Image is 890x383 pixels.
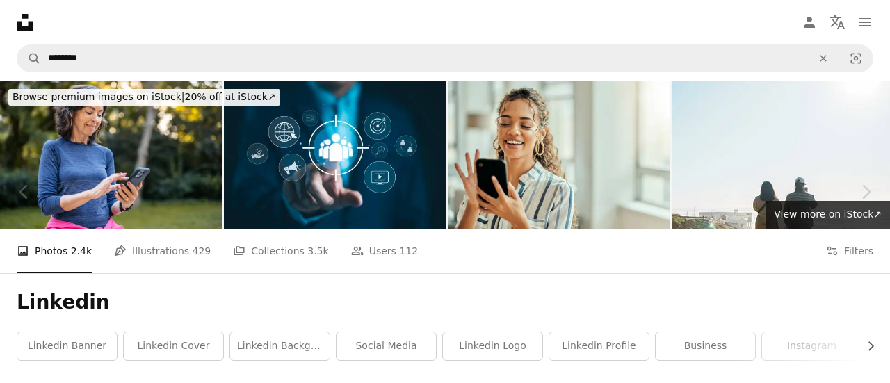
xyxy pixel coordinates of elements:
span: 112 [399,243,418,259]
a: linkedin cover [124,332,223,360]
h1: Linkedin [17,290,873,315]
a: Log in / Sign up [795,8,823,36]
img: Social media, connection and woman typing on a phone for communication, app and chat. Web, search... [448,81,670,229]
a: View more on iStock↗ [766,201,890,229]
a: business [656,332,755,360]
a: linkedin background [230,332,330,360]
a: linkedin banner [17,332,117,360]
span: 3.5k [307,243,328,259]
button: scroll list to the right [858,332,873,360]
img: Digital marketing targeting concept. Businessman with marketing icons represent targeting, custom... [224,81,446,229]
span: 20% off at iStock ↗ [13,91,276,102]
form: Find visuals sitewide [17,44,873,72]
a: linkedin logo [443,332,542,360]
button: Filters [826,229,873,273]
a: social media [337,332,436,360]
span: Browse premium images on iStock | [13,91,184,102]
span: 429 [193,243,211,259]
a: Illustrations 429 [114,229,211,273]
a: Collections 3.5k [233,229,328,273]
button: Clear [808,45,839,72]
a: Home — Unsplash [17,14,33,31]
span: View more on iStock ↗ [774,209,882,220]
button: Menu [851,8,879,36]
button: Search Unsplash [17,45,41,72]
a: instagram [762,332,861,360]
button: Visual search [839,45,873,72]
a: linkedin profile [549,332,649,360]
a: Next [841,125,890,259]
button: Language [823,8,851,36]
a: Users 112 [351,229,418,273]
